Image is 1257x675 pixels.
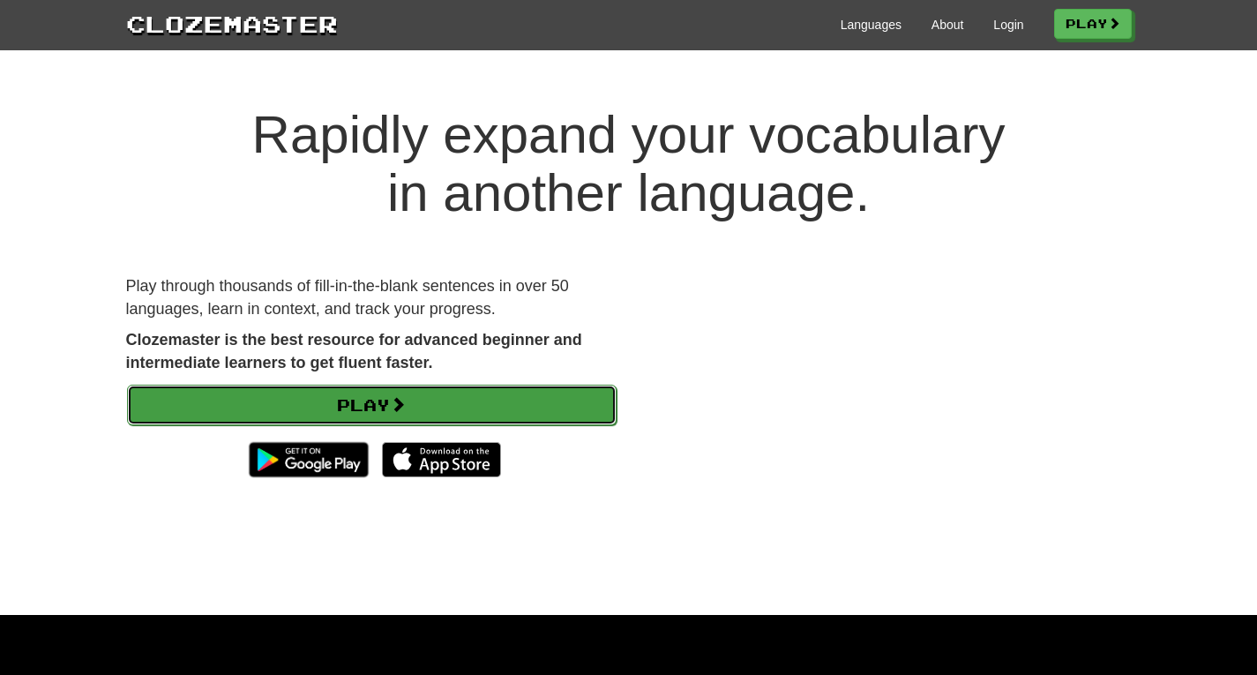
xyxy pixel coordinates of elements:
[126,7,338,40] a: Clozemaster
[382,442,501,477] img: Download_on_the_App_Store_Badge_US-UK_135x40-25178aeef6eb6b83b96f5f2d004eda3bffbb37122de64afbaef7...
[841,16,902,34] a: Languages
[993,16,1023,34] a: Login
[240,433,377,486] img: Get it on Google Play
[126,275,616,320] p: Play through thousands of fill-in-the-blank sentences in over 50 languages, learn in context, and...
[126,331,582,371] strong: Clozemaster is the best resource for advanced beginner and intermediate learners to get fluent fa...
[1054,9,1132,39] a: Play
[932,16,964,34] a: About
[127,385,617,425] a: Play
